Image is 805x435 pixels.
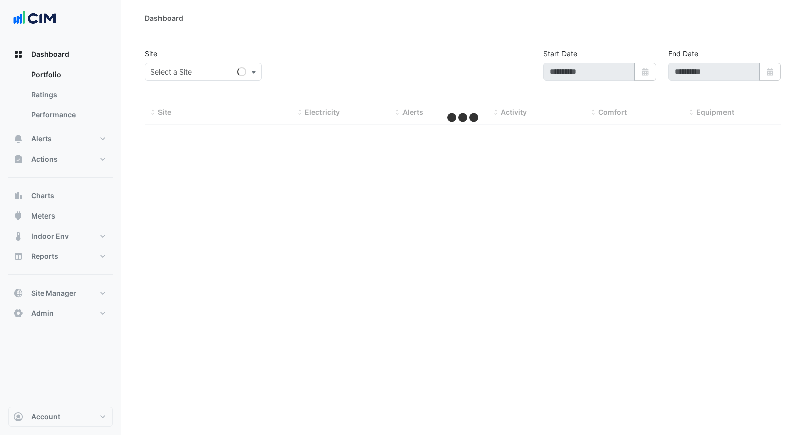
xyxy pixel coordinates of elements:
[8,206,113,226] button: Meters
[13,288,23,298] app-icon: Site Manager
[13,191,23,201] app-icon: Charts
[13,211,23,221] app-icon: Meters
[31,251,58,261] span: Reports
[31,211,55,221] span: Meters
[145,13,183,23] div: Dashboard
[8,226,113,246] button: Indoor Env
[13,231,23,241] app-icon: Indoor Env
[13,308,23,318] app-icon: Admin
[31,49,69,59] span: Dashboard
[12,8,57,28] img: Company Logo
[8,149,113,169] button: Actions
[8,407,113,427] button: Account
[31,231,69,241] span: Indoor Env
[145,48,157,59] label: Site
[31,191,54,201] span: Charts
[158,108,171,116] span: Site
[13,49,23,59] app-icon: Dashboard
[8,129,113,149] button: Alerts
[31,288,76,298] span: Site Manager
[501,108,527,116] span: Activity
[31,154,58,164] span: Actions
[13,134,23,144] app-icon: Alerts
[8,44,113,64] button: Dashboard
[8,303,113,323] button: Admin
[31,134,52,144] span: Alerts
[8,246,113,266] button: Reports
[598,108,627,116] span: Comfort
[23,85,113,105] a: Ratings
[8,64,113,129] div: Dashboard
[305,108,340,116] span: Electricity
[23,64,113,85] a: Portfolio
[8,283,113,303] button: Site Manager
[696,108,734,116] span: Equipment
[23,105,113,125] a: Performance
[31,308,54,318] span: Admin
[31,412,60,422] span: Account
[403,108,423,116] span: Alerts
[13,251,23,261] app-icon: Reports
[8,186,113,206] button: Charts
[543,48,577,59] label: Start Date
[13,154,23,164] app-icon: Actions
[668,48,698,59] label: End Date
